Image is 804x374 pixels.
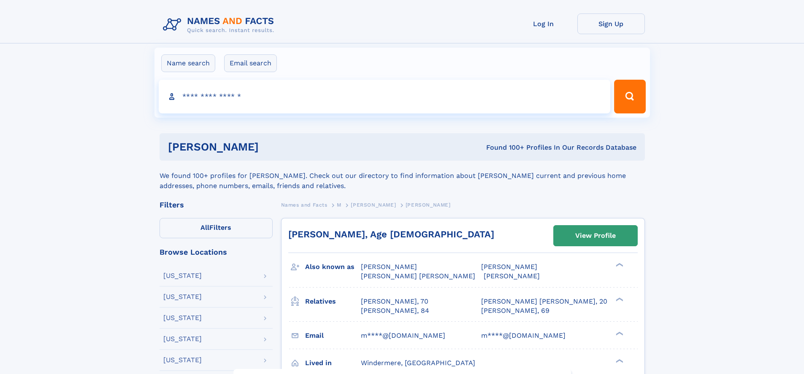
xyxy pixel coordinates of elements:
[163,315,202,321] div: [US_STATE]
[481,306,550,315] a: [PERSON_NAME], 69
[361,263,417,271] span: [PERSON_NAME]
[160,248,273,256] div: Browse Locations
[305,260,361,274] h3: Also known as
[163,357,202,363] div: [US_STATE]
[361,297,428,306] a: [PERSON_NAME], 70
[614,80,645,113] button: Search Button
[159,80,611,113] input: search input
[361,306,429,315] a: [PERSON_NAME], 84
[481,297,607,306] a: [PERSON_NAME] [PERSON_NAME], 20
[614,262,624,268] div: ❯
[575,226,616,245] div: View Profile
[484,272,540,280] span: [PERSON_NAME]
[361,359,475,367] span: Windermere, [GEOGRAPHIC_DATA]
[481,263,537,271] span: [PERSON_NAME]
[160,13,281,36] img: Logo Names and Facts
[614,358,624,363] div: ❯
[160,161,645,191] div: We found 100+ profiles for [PERSON_NAME]. Check out our directory to find information about [PERS...
[351,202,396,208] span: [PERSON_NAME]
[305,356,361,370] h3: Lived in
[161,54,215,72] label: Name search
[351,199,396,210] a: [PERSON_NAME]
[305,294,361,309] h3: Relatives
[510,13,577,34] a: Log In
[200,223,209,231] span: All
[577,13,645,34] a: Sign Up
[168,142,373,152] h1: [PERSON_NAME]
[406,202,451,208] span: [PERSON_NAME]
[337,202,341,208] span: M
[305,328,361,343] h3: Email
[372,143,636,152] div: Found 100+ Profiles In Our Records Database
[554,226,637,246] a: View Profile
[288,229,494,239] a: [PERSON_NAME], Age [DEMOGRAPHIC_DATA]
[337,199,341,210] a: M
[163,293,202,300] div: [US_STATE]
[160,201,273,209] div: Filters
[614,296,624,302] div: ❯
[163,272,202,279] div: [US_STATE]
[160,218,273,238] label: Filters
[361,272,475,280] span: [PERSON_NAME] [PERSON_NAME]
[163,336,202,342] div: [US_STATE]
[614,331,624,336] div: ❯
[224,54,277,72] label: Email search
[281,199,328,210] a: Names and Facts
